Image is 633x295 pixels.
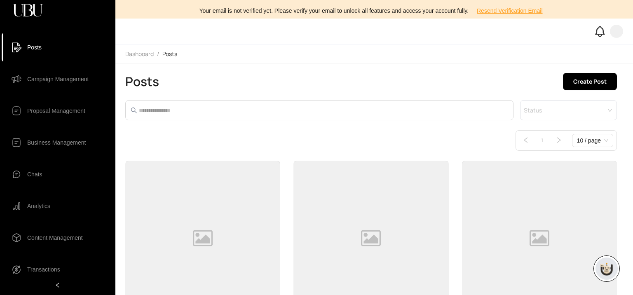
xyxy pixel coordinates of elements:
[552,134,565,147] li: Next Page
[27,229,83,246] span: Content Management
[552,134,565,147] button: right
[519,134,532,147] li: Previous Page
[125,50,154,58] span: Dashboard
[27,39,42,56] span: Posts
[556,137,562,143] span: right
[120,4,628,17] div: Your email is not verified yet. Please verify your email to unlock all features and access your a...
[536,134,549,147] a: 1
[572,134,613,147] div: Page Size
[536,134,549,147] li: 1
[523,137,529,143] span: left
[27,134,86,151] span: Business Management
[27,103,85,119] span: Proposal Management
[27,166,42,183] span: Chats
[27,71,89,87] span: Campaign Management
[519,134,532,147] button: left
[162,50,177,58] span: Posts
[55,282,61,288] span: left
[598,260,615,277] img: chatboticon-C4A3G2IU.png
[157,50,159,58] li: /
[27,198,50,214] span: Analytics
[27,261,60,278] span: Transactions
[470,4,549,17] button: Resend Verification Email
[563,73,617,90] button: Create Post
[125,74,159,89] h2: Posts
[577,134,608,147] span: 10 / page
[573,77,607,86] span: Create Post
[131,107,137,114] span: search
[477,6,543,15] span: Resend Verification Email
